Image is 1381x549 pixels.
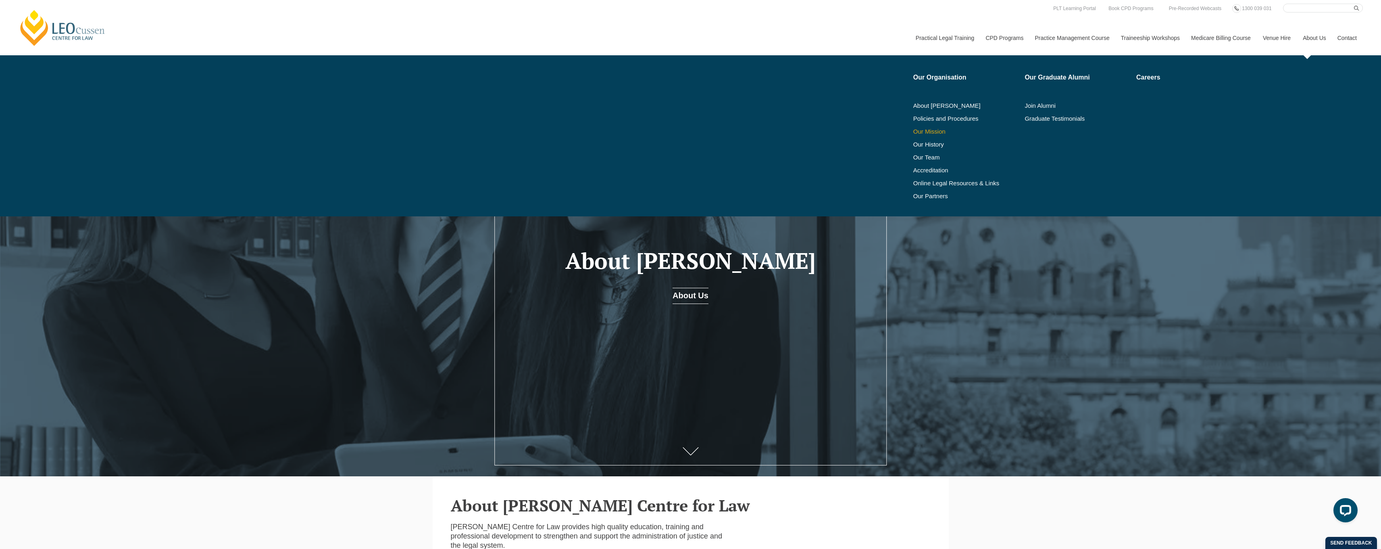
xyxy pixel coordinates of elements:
[1167,4,1224,13] a: Pre-Recorded Webcasts
[913,193,1019,199] a: Our Partners
[910,21,980,55] a: Practical Legal Training
[1240,4,1273,13] a: 1300 039 031
[913,141,1019,148] a: Our History
[1115,21,1185,55] a: Traineeship Workshops
[913,103,1019,109] a: About [PERSON_NAME]
[1331,21,1363,55] a: Contact
[913,180,1019,186] a: Online Legal Resources & Links
[1242,6,1271,11] span: 1300 039 031
[913,74,1019,81] a: Our Organisation
[1051,4,1098,13] a: PLT Learning Portal
[1257,21,1297,55] a: Venue Hire
[673,288,708,304] a: About Us
[1025,115,1131,122] a: Graduate Testimonials
[1106,4,1155,13] a: Book CPD Programs
[913,115,1019,122] a: Policies and Procedures
[913,128,999,135] a: Our Mission
[979,21,1029,55] a: CPD Programs
[525,249,856,273] h1: About [PERSON_NAME]
[451,497,931,514] h2: About [PERSON_NAME] Centre for Law
[1025,74,1131,81] a: Our Graduate Alumni
[1136,74,1228,81] a: Careers
[1297,21,1331,55] a: About Us
[1025,103,1131,109] a: Join Alumni
[1029,21,1115,55] a: Practice Management Course
[1185,21,1257,55] a: Medicare Billing Course
[913,167,1019,174] a: Accreditation
[913,154,1019,161] a: Our Team
[1327,495,1361,529] iframe: LiveChat chat widget
[18,9,107,47] a: [PERSON_NAME] Centre for Law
